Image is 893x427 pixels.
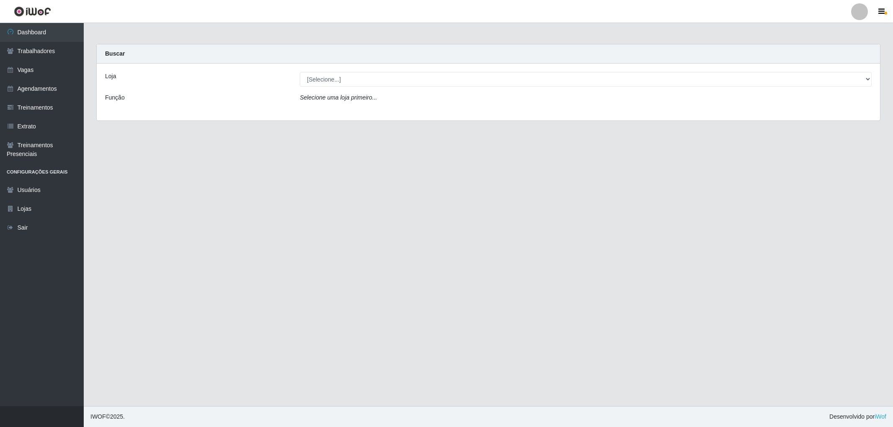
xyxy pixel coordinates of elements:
span: © 2025 . [90,412,125,421]
span: Desenvolvido por [829,412,886,421]
img: CoreUI Logo [14,6,51,17]
span: IWOF [90,413,106,420]
label: Função [105,93,125,102]
i: Selecione uma loja primeiro... [300,94,377,101]
label: Loja [105,72,116,81]
strong: Buscar [105,50,125,57]
a: iWof [875,413,886,420]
